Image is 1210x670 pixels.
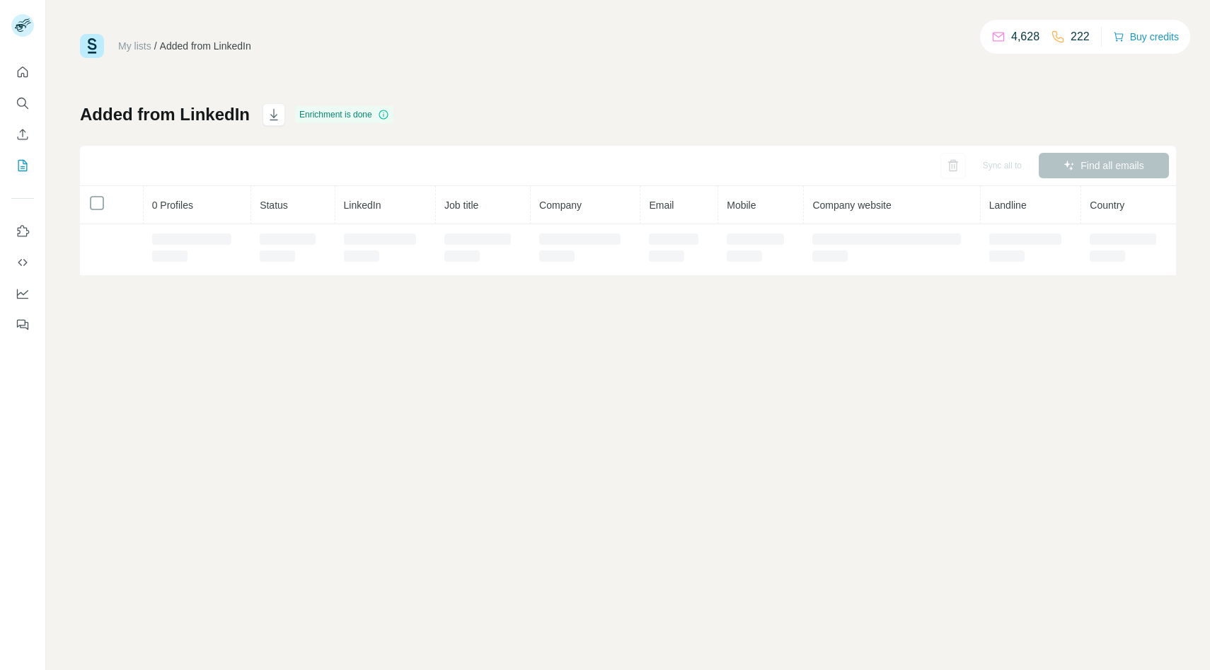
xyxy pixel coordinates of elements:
div: Added from LinkedIn [160,39,251,53]
h1: Added from LinkedIn [80,103,250,126]
span: Landline [989,200,1027,211]
span: Country [1090,200,1124,211]
div: Enrichment is done [295,106,393,123]
p: 222 [1071,28,1090,45]
button: My lists [11,153,34,178]
button: Dashboard [11,281,34,306]
span: LinkedIn [344,200,381,211]
button: Use Surfe API [11,250,34,275]
button: Search [11,91,34,116]
span: Mobile [727,200,756,211]
li: / [154,39,157,53]
button: Buy credits [1113,27,1179,47]
span: Email [649,200,674,211]
span: 0 Profiles [152,200,193,211]
p: 4,628 [1011,28,1039,45]
button: Feedback [11,312,34,337]
button: Quick start [11,59,34,85]
button: Use Surfe on LinkedIn [11,219,34,244]
a: My lists [118,40,151,52]
img: Surfe Logo [80,34,104,58]
span: Company [539,200,582,211]
span: Company website [812,200,891,211]
span: Status [260,200,288,211]
span: Job title [444,200,478,211]
button: Enrich CSV [11,122,34,147]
